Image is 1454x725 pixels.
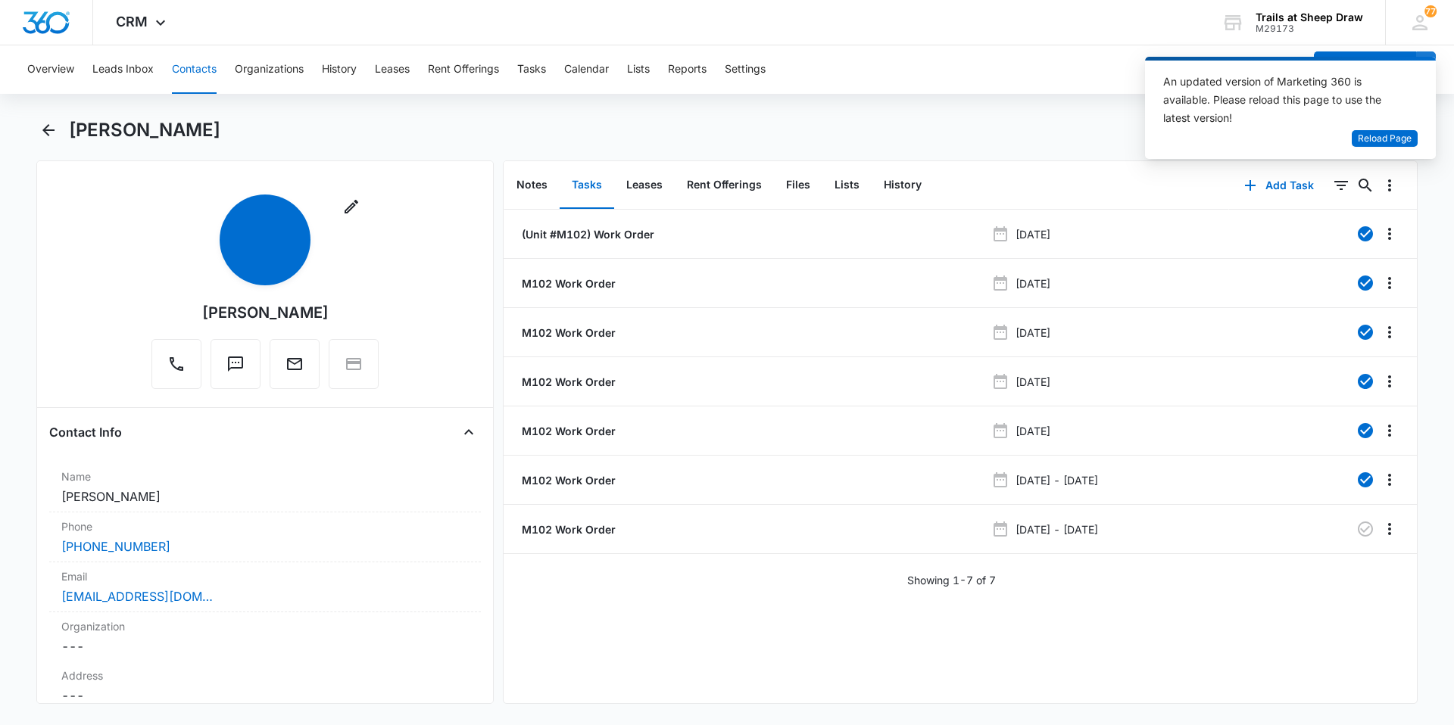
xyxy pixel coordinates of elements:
[428,45,499,94] button: Rent Offerings
[627,45,650,94] button: Lists
[61,637,469,655] dd: ---
[61,686,469,705] dd: ---
[560,162,614,209] button: Tasks
[725,45,766,94] button: Settings
[49,423,122,441] h4: Contact Info
[822,162,872,209] button: Lists
[1424,5,1437,17] span: 77
[235,45,304,94] button: Organizations
[375,45,410,94] button: Leases
[1016,275,1050,291] p: [DATE]
[270,339,320,389] button: Email
[1016,472,1098,488] p: [DATE] - [DATE]
[1163,73,1399,127] div: An updated version of Marketing 360 is available. Please reload this page to use the latest version!
[519,374,616,390] a: M102 Work Order
[1353,173,1378,198] button: Search...
[27,45,74,94] button: Overview
[49,512,481,562] div: Phone[PHONE_NUMBER]
[519,472,616,488] a: M102 Work Order
[61,618,469,634] label: Organization
[1378,369,1402,394] button: Overflow Menu
[69,119,220,142] h1: [PERSON_NAME]
[675,162,774,209] button: Rent Offerings
[49,612,481,661] div: Organization---
[1378,271,1402,295] button: Overflow Menu
[1378,320,1402,344] button: Overflow Menu
[211,339,261,389] button: Text
[1256,11,1363,23] div: account name
[1016,423,1050,439] p: [DATE]
[519,275,616,291] a: M102 Work Order
[49,462,481,512] div: Name[PERSON_NAME]
[172,45,217,94] button: Contacts
[668,45,707,94] button: Reports
[1378,222,1402,246] button: Overflow Menu
[61,568,469,584] label: Email
[116,14,148,30] span: CRM
[211,362,261,375] a: Text
[1016,521,1098,537] p: [DATE] - [DATE]
[504,162,560,209] button: Notes
[1378,419,1402,443] button: Overflow Menu
[1424,5,1437,17] div: notifications count
[519,423,616,439] a: M102 Work Order
[1314,51,1416,88] button: Add Contact
[774,162,822,209] button: Files
[1352,130,1418,148] button: Reload Page
[1378,173,1402,198] button: Overflow Menu
[61,667,469,683] label: Address
[517,45,546,94] button: Tasks
[564,45,609,94] button: Calendar
[519,521,616,537] a: M102 Work Order
[872,162,934,209] button: History
[36,118,60,142] button: Back
[61,487,469,506] dd: [PERSON_NAME]
[61,537,170,555] a: [PHONE_NUMBER]
[1016,226,1050,242] p: [DATE]
[61,518,469,534] label: Phone
[907,572,996,588] p: Showing 1-7 of 7
[457,420,481,444] button: Close
[49,562,481,612] div: Email[EMAIL_ADDRESS][DOMAIN_NAME]
[49,661,481,711] div: Address---
[61,468,469,484] label: Name
[92,45,154,94] button: Leads Inbox
[1256,23,1363,34] div: account id
[519,325,616,341] a: M102 Work Order
[1378,468,1402,492] button: Overflow Menu
[1358,132,1412,146] span: Reload Page
[61,587,213,605] a: [EMAIL_ADDRESS][DOMAIN_NAME]
[1016,325,1050,341] p: [DATE]
[322,45,357,94] button: History
[1016,374,1050,390] p: [DATE]
[202,301,329,324] div: [PERSON_NAME]
[270,362,320,375] a: Email
[151,339,201,389] button: Call
[1229,167,1329,204] button: Add Task
[614,162,675,209] button: Leases
[1329,173,1353,198] button: Filters
[151,362,201,375] a: Call
[1378,517,1402,541] button: Overflow Menu
[519,226,654,242] a: (Unit #M102) Work Order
